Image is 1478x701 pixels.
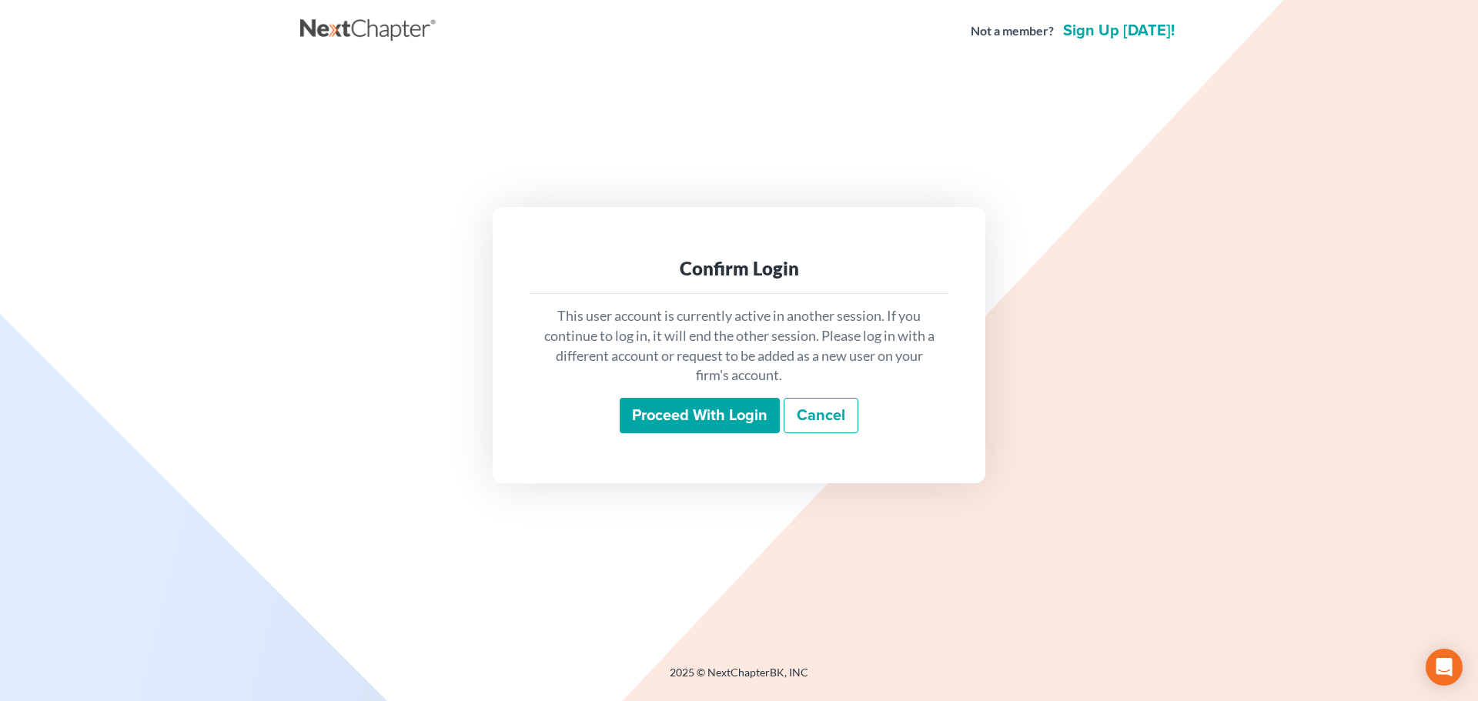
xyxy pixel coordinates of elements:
[300,665,1178,693] div: 2025 © NextChapterBK, INC
[542,306,936,386] p: This user account is currently active in another session. If you continue to log in, it will end ...
[620,398,780,433] input: Proceed with login
[542,256,936,281] div: Confirm Login
[1426,649,1463,686] div: Open Intercom Messenger
[1060,23,1178,38] a: Sign up [DATE]!
[784,398,858,433] a: Cancel
[971,22,1054,40] strong: Not a member?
